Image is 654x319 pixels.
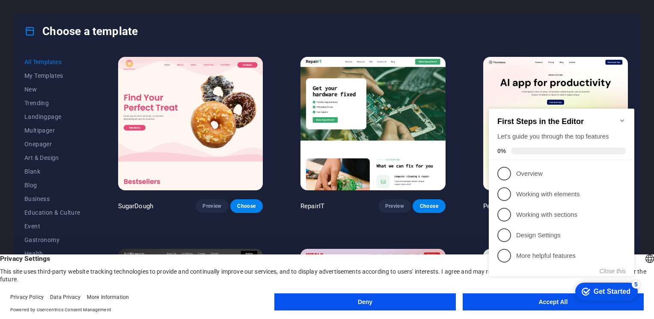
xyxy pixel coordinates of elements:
[146,183,155,192] div: 5
[24,127,80,134] span: Multipager
[483,57,628,190] img: Peoneera
[24,59,80,65] span: All Templates
[31,93,134,102] p: Working with elements
[24,209,80,216] span: Education & Culture
[24,69,80,83] button: My Templates
[12,35,140,44] div: Let's guide you through the top features
[3,87,149,107] li: Working with elements
[300,202,324,210] p: RepairIT
[378,199,411,213] button: Preview
[24,247,80,260] button: Health
[31,134,134,143] p: Design Settings
[413,199,445,213] button: Choose
[24,250,80,257] span: Health
[237,203,256,210] span: Choose
[108,191,145,198] div: Get Started
[134,20,140,27] div: Minimize checklist
[118,202,153,210] p: SugarDough
[24,55,80,69] button: All Templates
[24,233,80,247] button: Gastronomy
[419,203,438,210] span: Choose
[24,236,80,243] span: Gastronomy
[24,113,80,120] span: Landingpage
[24,206,80,219] button: Education & Culture
[24,141,80,148] span: Onepager
[24,219,80,233] button: Event
[24,110,80,124] button: Landingpage
[24,195,80,202] span: Business
[118,57,263,190] img: SugarDough
[90,186,152,204] div: Get Started 5 items remaining, 0% complete
[24,154,80,161] span: Art & Design
[114,171,140,177] button: Close this
[24,72,80,79] span: My Templates
[300,57,445,190] img: RepairIT
[24,86,80,93] span: New
[483,202,511,210] p: Peoneera
[31,113,134,122] p: Working with sections
[24,178,80,192] button: Blog
[24,124,80,137] button: Multipager
[24,192,80,206] button: Business
[12,20,140,29] h2: First Steps in the Editor
[24,165,80,178] button: Blank
[3,148,149,169] li: More helpful features
[3,128,149,148] li: Design Settings
[24,168,80,175] span: Blank
[24,83,80,96] button: New
[24,100,80,106] span: Trending
[24,137,80,151] button: Onepager
[202,203,221,210] span: Preview
[385,203,404,210] span: Preview
[24,24,138,38] h4: Choose a template
[196,199,228,213] button: Preview
[3,66,149,87] li: Overview
[230,199,263,213] button: Choose
[24,96,80,110] button: Trending
[31,72,134,81] p: Overview
[24,151,80,165] button: Art & Design
[24,223,80,230] span: Event
[12,50,26,57] span: 0%
[31,154,134,163] p: More helpful features
[24,182,80,189] span: Blog
[3,107,149,128] li: Working with sections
